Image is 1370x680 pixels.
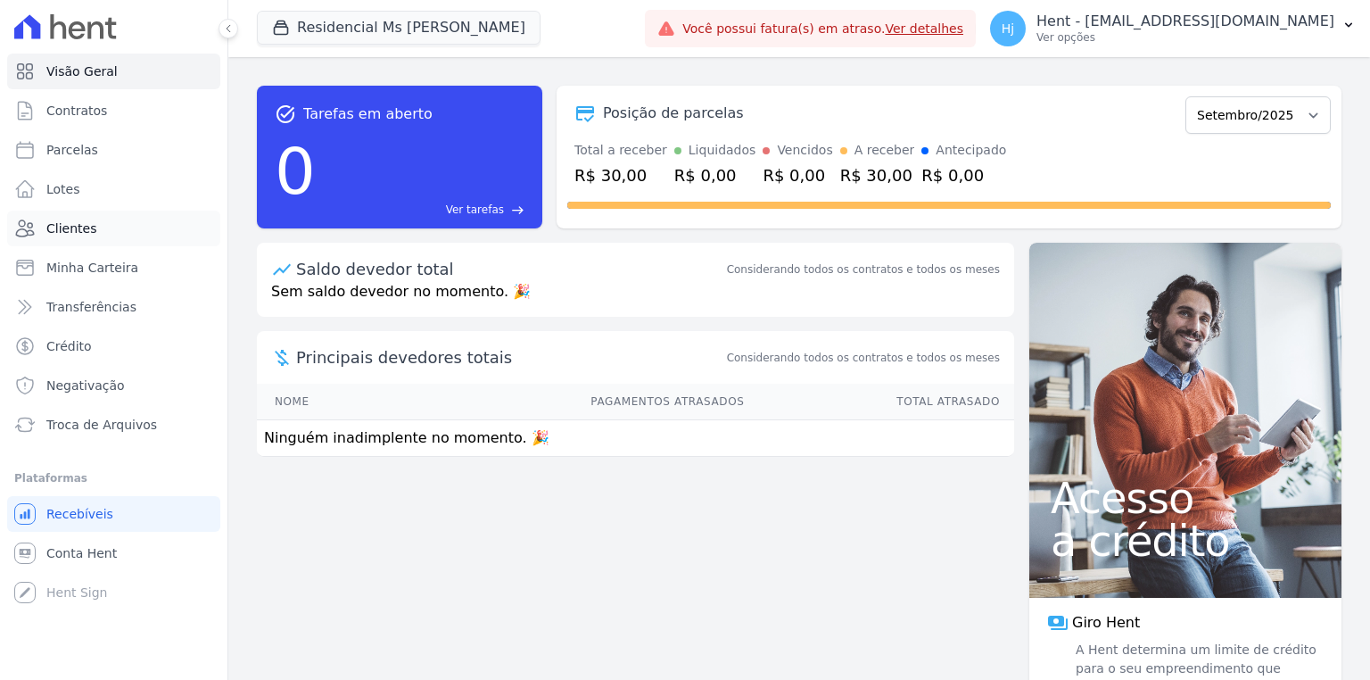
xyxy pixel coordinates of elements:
[1036,30,1334,45] p: Ver opções
[745,384,1014,420] th: Total Atrasado
[7,289,220,325] a: Transferências
[1072,612,1140,634] span: Giro Hent
[323,202,524,218] a: Ver tarefas east
[46,377,125,394] span: Negativação
[46,259,138,277] span: Minha Carteira
[7,328,220,364] a: Crédito
[763,163,832,187] div: R$ 0,00
[296,345,723,369] span: Principais devedores totais
[7,211,220,246] a: Clientes
[46,141,98,159] span: Parcelas
[603,103,744,124] div: Posição de parcelas
[46,505,113,523] span: Recebíveis
[689,141,756,160] div: Liquidados
[885,21,963,36] a: Ver detalhes
[46,416,157,434] span: Troca de Arquivos
[46,62,118,80] span: Visão Geral
[7,368,220,403] a: Negativação
[1051,477,1320,519] span: Acesso
[727,261,1000,278] div: Considerando todos os contratos e todos os meses
[14,468,213,489] div: Plataformas
[674,163,756,187] div: R$ 0,00
[46,298,136,316] span: Transferências
[777,141,832,160] div: Vencidos
[1036,12,1334,30] p: Hent - [EMAIL_ADDRESS][DOMAIN_NAME]
[7,171,220,207] a: Lotes
[303,104,433,125] span: Tarefas em aberto
[296,257,723,281] div: Saldo devedor total
[7,407,220,443] a: Troca de Arquivos
[275,104,296,125] span: task_alt
[936,141,1006,160] div: Antecipado
[257,420,1014,457] td: Ninguém inadimplente no momento. 🎉
[46,337,92,355] span: Crédito
[921,163,1006,187] div: R$ 0,00
[976,4,1370,54] button: Hj Hent - [EMAIL_ADDRESS][DOMAIN_NAME] Ver opções
[7,93,220,129] a: Contratos
[682,20,963,38] span: Você possui fatura(s) em atraso.
[574,141,667,160] div: Total a receber
[46,220,96,237] span: Clientes
[511,203,524,217] span: east
[574,163,667,187] div: R$ 30,00
[446,202,504,218] span: Ver tarefas
[7,250,220,286] a: Minha Carteira
[1002,22,1014,35] span: Hj
[7,132,220,168] a: Parcelas
[840,163,915,187] div: R$ 30,00
[257,281,1014,317] p: Sem saldo devedor no momento. 🎉
[46,544,117,562] span: Conta Hent
[275,125,316,218] div: 0
[46,102,107,120] span: Contratos
[7,496,220,532] a: Recebíveis
[7,535,220,571] a: Conta Hent
[392,384,746,420] th: Pagamentos Atrasados
[257,384,392,420] th: Nome
[854,141,915,160] div: A receber
[1051,519,1320,562] span: a crédito
[257,11,541,45] button: Residencial Ms [PERSON_NAME]
[46,180,80,198] span: Lotes
[7,54,220,89] a: Visão Geral
[727,350,1000,366] span: Considerando todos os contratos e todos os meses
